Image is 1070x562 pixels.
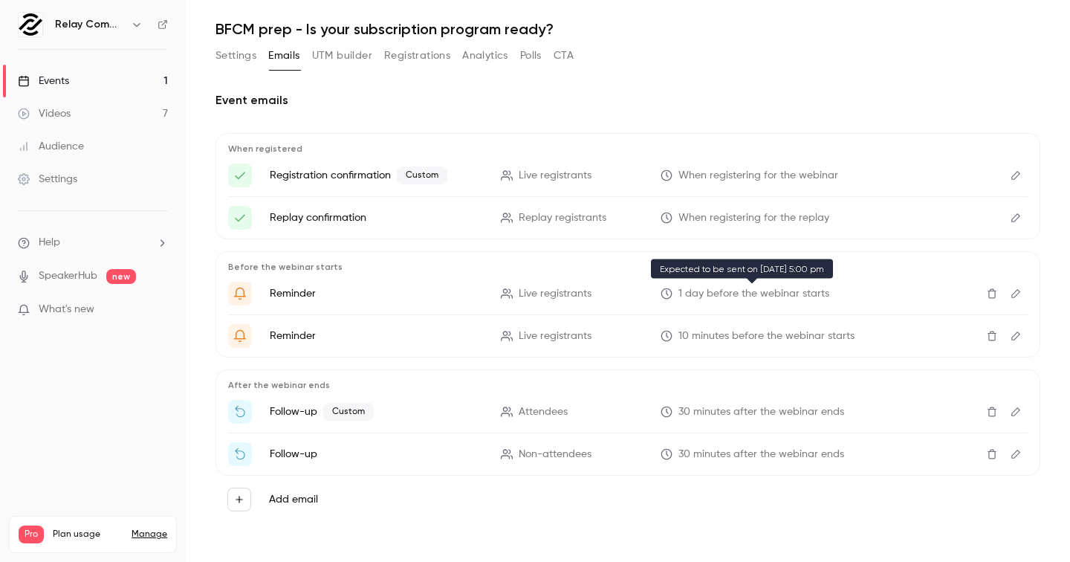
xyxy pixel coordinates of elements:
a: Manage [132,529,167,540]
li: Thanks for attending {{ event_name }} [228,400,1028,424]
p: When registered [228,143,1028,155]
span: Non-attendees [519,447,591,462]
h6: Relay Commerce [55,17,125,32]
button: Polls [520,44,542,68]
button: Emails [268,44,299,68]
span: Custom [323,403,374,421]
p: Follow-up [270,403,483,421]
button: Delete [980,282,1004,306]
p: Registration confirmation [270,167,483,184]
span: What's new [39,302,94,317]
li: Get Ready for '{{ event_name }}' tomorrow! [228,282,1028,306]
div: Audience [18,139,84,154]
span: When registering for the replay [678,210,829,226]
button: Edit [1004,282,1028,306]
span: new [106,269,136,284]
span: 30 minutes after the webinar ends [678,447,844,462]
button: Settings [215,44,256,68]
h2: Event emails [215,91,1040,109]
span: 30 minutes after the webinar ends [678,404,844,420]
span: Live registrants [519,286,591,302]
p: Reminder [270,286,483,301]
span: Help [39,235,60,251]
span: Replay registrants [519,210,606,226]
p: Reminder [270,329,483,343]
p: Before the webinar starts [228,261,1028,273]
span: When registering for the webinar [678,168,838,184]
button: Registrations [384,44,450,68]
span: 10 minutes before the webinar starts [678,329,855,344]
div: Settings [18,172,77,187]
div: Videos [18,106,71,121]
p: After the webinar ends [228,379,1028,391]
label: Add email [269,492,318,507]
button: Delete [980,442,1004,466]
div: Events [18,74,69,88]
a: SpeakerHub [39,268,97,284]
span: Pro [19,526,44,543]
button: Analytics [462,44,508,68]
button: Edit [1004,400,1028,424]
span: Attendees [519,404,568,420]
button: CTA [554,44,574,68]
span: Live registrants [519,168,591,184]
span: 1 day before the webinar starts [678,286,829,302]
p: Follow-up [270,447,483,462]
span: Live registrants [519,329,591,344]
li: Your spot is confirmed! Next steps to join {{ event_name }}! [228,164,1028,187]
li: {{ event_name }} is about to go live [228,324,1028,348]
h1: BFCM prep - Is your subscription program ready? [215,20,1040,38]
button: Edit [1004,206,1028,230]
button: UTM builder [312,44,372,68]
li: help-dropdown-opener [18,235,168,251]
li: Here's your access link to {{ event_name }}! [228,206,1028,230]
button: Edit [1004,164,1028,187]
button: Edit [1004,442,1028,466]
p: Replay confirmation [270,210,483,225]
img: Relay Commerce [19,13,42,36]
button: Delete [980,324,1004,348]
button: Delete [980,400,1004,424]
iframe: Noticeable Trigger [150,303,168,317]
li: Watch the replay of {{ event_name }} [228,442,1028,466]
span: Custom [397,167,447,184]
span: Plan usage [53,529,123,540]
button: Edit [1004,324,1028,348]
